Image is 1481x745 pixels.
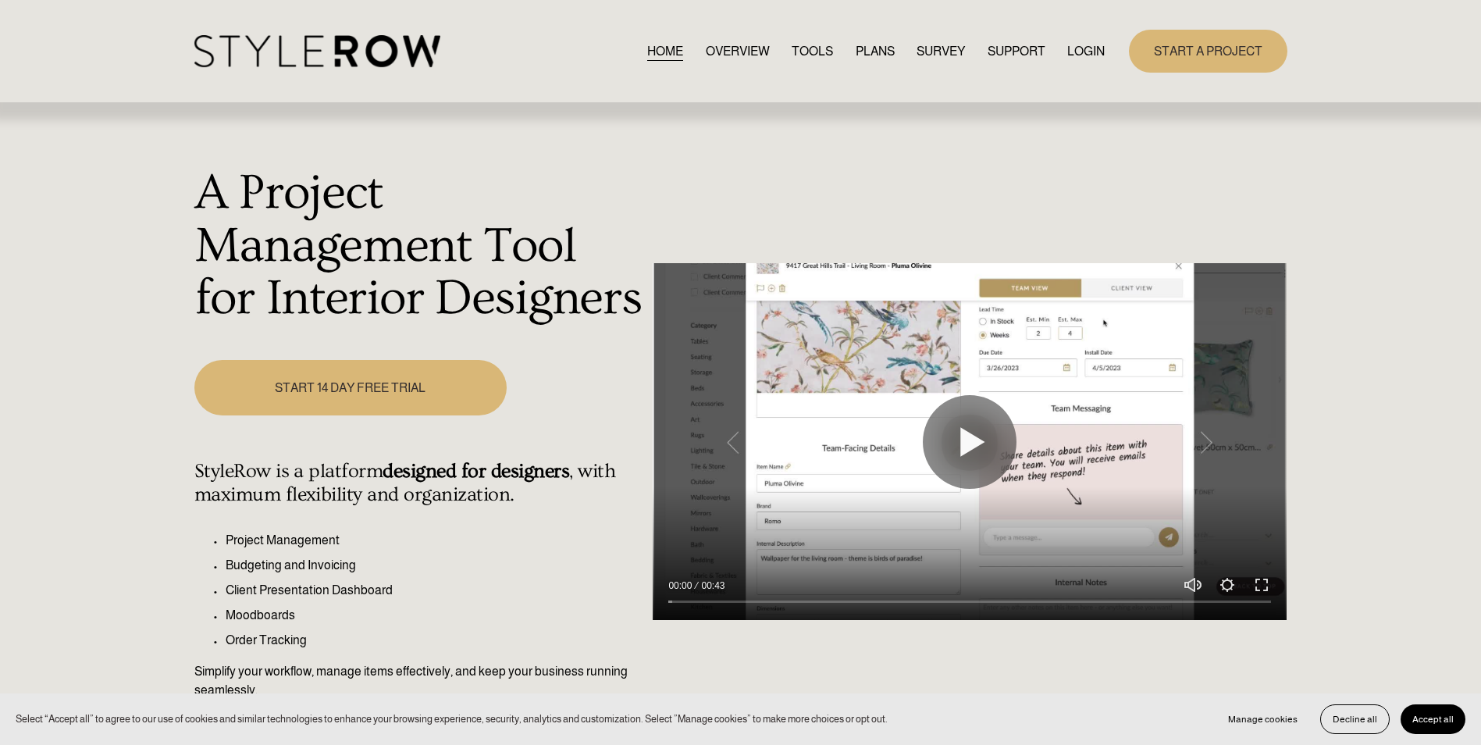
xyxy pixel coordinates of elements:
[16,711,888,726] p: Select “Accept all” to agree to our use of cookies and similar technologies to enhance your brows...
[194,35,440,67] img: StyleRow
[706,41,770,62] a: OVERVIEW
[226,581,645,600] p: Client Presentation Dashboard
[792,41,833,62] a: TOOLS
[226,631,645,650] p: Order Tracking
[226,556,645,575] p: Budgeting and Invoicing
[923,395,1016,489] button: Play
[988,41,1045,62] a: folder dropdown
[194,662,645,700] p: Simplify your workflow, manage items effectively, and keep your business running seamlessly.
[1401,704,1465,734] button: Accept all
[856,41,895,62] a: PLANS
[668,578,696,594] div: Current time
[194,167,645,326] h1: A Project Management Tool for Interior Designers
[647,41,683,62] a: HOME
[1067,41,1105,62] a: LOGIN
[917,41,965,62] a: SURVEY
[383,460,569,483] strong: designed for designers
[194,460,645,507] h4: StyleRow is a platform , with maximum flexibility and organization.
[226,531,645,550] p: Project Management
[1412,714,1454,725] span: Accept all
[1320,704,1390,734] button: Decline all
[226,606,645,625] p: Moodboards
[1216,704,1309,734] button: Manage cookies
[988,42,1045,61] span: SUPPORT
[194,360,507,415] a: START 14 DAY FREE TRIAL
[1129,30,1287,73] a: START A PROJECT
[696,578,728,594] div: Duration
[668,597,1271,608] input: Seek
[1333,714,1377,725] span: Decline all
[1228,714,1298,725] span: Manage cookies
